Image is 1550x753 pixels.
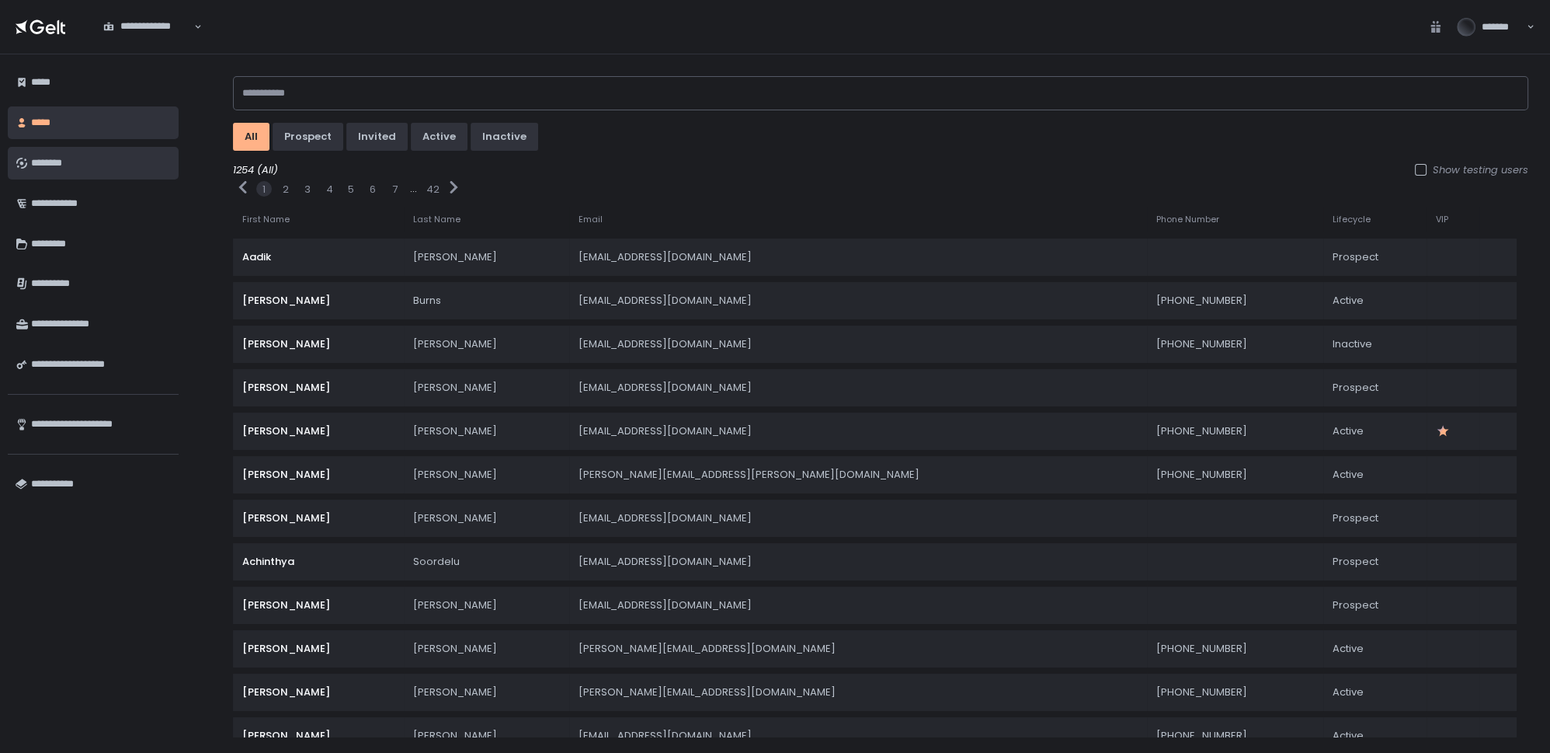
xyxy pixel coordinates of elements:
[413,685,559,699] div: [PERSON_NAME]
[1333,511,1378,525] span: prospect
[242,337,394,351] div: [PERSON_NAME]
[579,424,1138,438] div: [EMAIL_ADDRESS][DOMAIN_NAME]
[1156,729,1314,743] div: [PHONE_NUMBER]
[413,424,559,438] div: [PERSON_NAME]
[242,685,394,699] div: [PERSON_NAME]
[262,183,266,197] button: 1
[1156,468,1314,482] div: [PHONE_NUMBER]
[426,183,440,197] button: 42
[579,294,1138,308] div: [EMAIL_ADDRESS][DOMAIN_NAME]
[242,729,394,743] div: [PERSON_NAME]
[413,250,559,264] div: [PERSON_NAME]
[482,130,527,144] div: inactive
[413,381,559,395] div: [PERSON_NAME]
[411,123,467,151] button: active
[579,511,1138,525] div: [EMAIL_ADDRESS][DOMAIN_NAME]
[1333,642,1364,656] span: active
[304,183,311,197] button: 3
[242,381,394,395] div: [PERSON_NAME]
[579,250,1138,264] div: [EMAIL_ADDRESS][DOMAIN_NAME]
[579,468,1138,482] div: [PERSON_NAME][EMAIL_ADDRESS][PERSON_NAME][DOMAIN_NAME]
[242,424,394,438] div: [PERSON_NAME]
[370,183,376,197] button: 6
[413,555,559,569] div: Soordelu
[413,294,559,308] div: Burns
[1156,337,1314,351] div: [PHONE_NUMBER]
[1156,685,1314,699] div: [PHONE_NUMBER]
[242,555,394,569] div: Achinthya
[1156,642,1314,656] div: [PHONE_NUMBER]
[413,337,559,351] div: [PERSON_NAME]
[579,598,1138,612] div: [EMAIL_ADDRESS][DOMAIN_NAME]
[1333,424,1364,438] span: active
[233,123,269,151] button: All
[392,183,398,197] button: 7
[273,123,343,151] button: prospect
[1156,424,1314,438] div: [PHONE_NUMBER]
[1333,381,1378,395] span: prospect
[579,381,1138,395] div: [EMAIL_ADDRESS][DOMAIN_NAME]
[1333,555,1378,569] span: prospect
[348,183,354,197] button: 5
[93,11,202,43] div: Search for option
[1333,214,1371,225] span: Lifecycle
[242,598,394,612] div: [PERSON_NAME]
[1333,250,1378,264] span: prospect
[579,685,1138,699] div: [PERSON_NAME][EMAIL_ADDRESS][DOMAIN_NAME]
[579,642,1138,656] div: [PERSON_NAME][EMAIL_ADDRESS][DOMAIN_NAME]
[413,511,559,525] div: [PERSON_NAME]
[233,163,1528,177] div: 1254 (All)
[1333,468,1364,482] span: active
[579,214,603,225] span: Email
[1156,294,1314,308] div: [PHONE_NUMBER]
[346,123,408,151] button: invited
[242,511,394,525] div: [PERSON_NAME]
[242,250,394,264] div: Aadik
[413,598,559,612] div: [PERSON_NAME]
[410,182,417,196] div: ...
[579,337,1138,351] div: [EMAIL_ADDRESS][DOMAIN_NAME]
[1333,685,1364,699] span: active
[242,294,394,308] div: [PERSON_NAME]
[579,555,1138,569] div: [EMAIL_ADDRESS][DOMAIN_NAME]
[242,642,394,656] div: [PERSON_NAME]
[242,214,290,225] span: First Name
[1333,729,1364,743] span: active
[242,468,394,482] div: [PERSON_NAME]
[1333,337,1372,351] span: inactive
[1333,294,1364,308] span: active
[471,123,538,151] button: inactive
[413,468,559,482] div: [PERSON_NAME]
[326,183,333,197] button: 4
[358,130,396,144] div: invited
[422,130,456,144] div: active
[413,214,460,225] span: Last Name
[413,642,559,656] div: [PERSON_NAME]
[245,130,258,144] div: All
[1156,214,1219,225] span: Phone Number
[579,729,1138,743] div: [EMAIL_ADDRESS][DOMAIN_NAME]
[1333,598,1378,612] span: prospect
[284,130,332,144] div: prospect
[103,33,193,49] input: Search for option
[413,729,559,743] div: [PERSON_NAME]
[283,183,289,197] button: 2
[1436,214,1448,225] span: VIP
